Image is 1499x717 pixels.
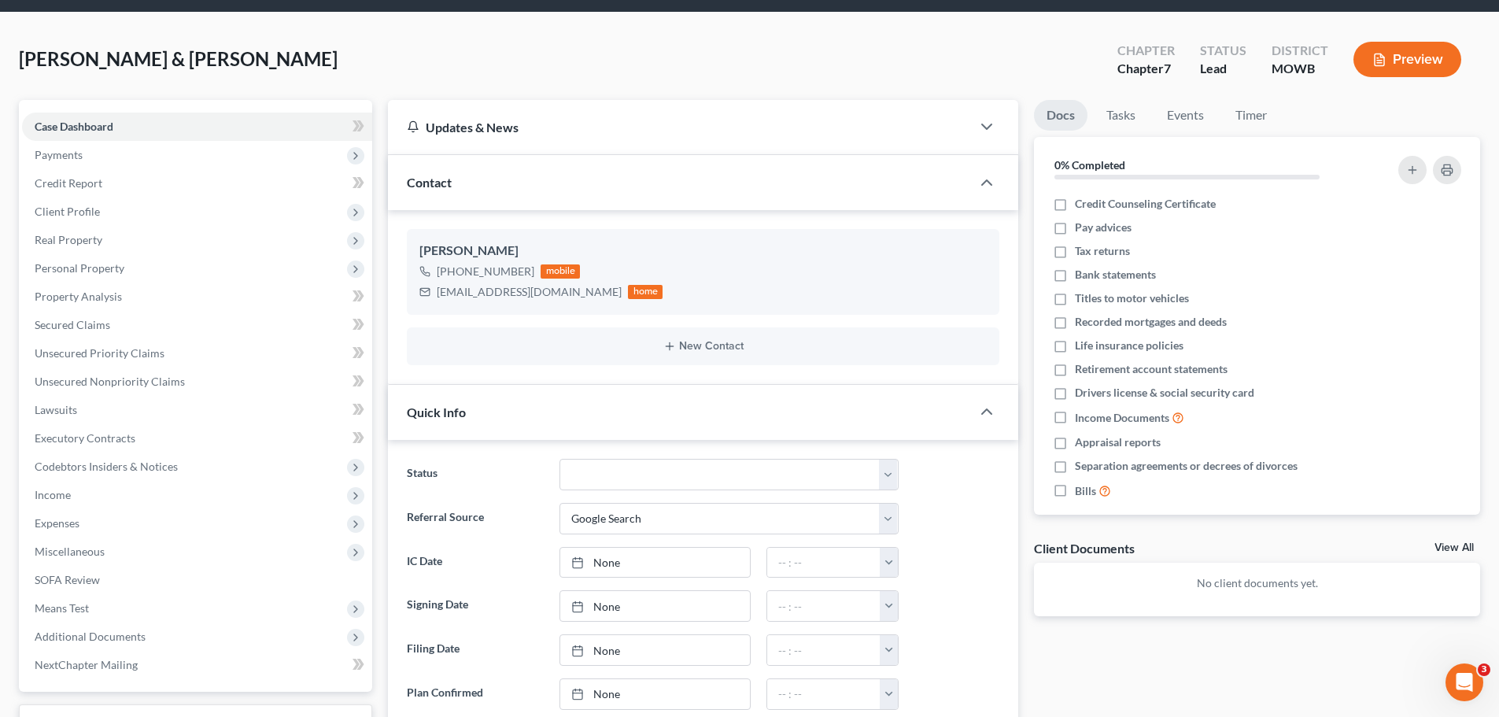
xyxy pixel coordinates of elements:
a: Docs [1034,100,1087,131]
label: Filing Date [399,634,551,666]
button: Preview [1353,42,1461,77]
span: Income [35,488,71,501]
span: Bank statements [1075,267,1156,283]
label: Referral Source [399,503,551,534]
span: NextChapter Mailing [35,658,138,671]
span: Separation agreements or decrees of divorces [1075,458,1298,474]
label: Plan Confirmed [399,678,551,710]
label: IC Date [399,547,551,578]
a: None [560,679,750,709]
span: Credit Counseling Certificate [1075,196,1216,212]
span: Tax returns [1075,243,1130,259]
span: Means Test [35,601,89,615]
a: SOFA Review [22,566,372,594]
span: Retirement account statements [1075,361,1228,377]
span: Unsecured Nonpriority Claims [35,375,185,388]
div: [PERSON_NAME] [419,242,987,261]
a: None [560,548,750,578]
div: Chapter [1117,42,1175,60]
span: Income Documents [1075,410,1169,426]
a: NextChapter Mailing [22,651,372,679]
span: Life insurance policies [1075,338,1183,353]
span: Payments [35,148,83,161]
a: Lawsuits [22,396,372,424]
input: -- : -- [767,591,881,621]
span: Additional Documents [35,630,146,643]
label: Status [399,459,551,490]
strong: 0% Completed [1054,158,1125,172]
span: Unsecured Priority Claims [35,346,164,360]
a: Unsecured Priority Claims [22,339,372,368]
a: Property Analysis [22,283,372,311]
div: Client Documents [1034,540,1135,556]
a: None [560,591,750,621]
div: mobile [541,264,580,279]
input: -- : -- [767,635,881,665]
div: MOWB [1272,60,1328,78]
a: Credit Report [22,169,372,198]
span: Lawsuits [35,403,77,416]
span: Secured Claims [35,318,110,331]
span: Expenses [35,516,79,530]
span: Client Profile [35,205,100,218]
span: Appraisal reports [1075,434,1161,450]
span: Contact [407,175,452,190]
span: Credit Report [35,176,102,190]
a: Events [1154,100,1217,131]
input: -- : -- [767,548,881,578]
div: Updates & News [407,119,952,135]
div: [EMAIL_ADDRESS][DOMAIN_NAME] [437,284,622,300]
span: 7 [1164,61,1171,76]
a: Secured Claims [22,311,372,339]
span: Codebtors Insiders & Notices [35,460,178,473]
span: Miscellaneous [35,545,105,558]
div: Lead [1200,60,1246,78]
span: Pay advices [1075,220,1132,235]
label: Signing Date [399,590,551,622]
a: Executory Contracts [22,424,372,453]
div: Chapter [1117,60,1175,78]
button: New Contact [419,340,987,353]
span: Drivers license & social security card [1075,385,1254,401]
a: Tasks [1094,100,1148,131]
span: SOFA Review [35,573,100,586]
input: -- : -- [767,679,881,709]
div: [PHONE_NUMBER] [437,264,534,279]
span: Personal Property [35,261,124,275]
span: Recorded mortgages and deeds [1075,314,1227,330]
a: None [560,635,750,665]
span: 3 [1478,663,1490,676]
div: home [628,285,663,299]
div: District [1272,42,1328,60]
iframe: Intercom live chat [1445,663,1483,701]
a: Unsecured Nonpriority Claims [22,368,372,396]
span: Case Dashboard [35,120,113,133]
a: Case Dashboard [22,113,372,141]
div: Status [1200,42,1246,60]
span: Quick Info [407,405,466,419]
p: No client documents yet. [1047,575,1468,591]
span: Titles to motor vehicles [1075,290,1189,306]
a: View All [1434,542,1474,553]
span: Bills [1075,483,1096,499]
span: Real Property [35,233,102,246]
span: Property Analysis [35,290,122,303]
span: Executory Contracts [35,431,135,445]
span: [PERSON_NAME] & [PERSON_NAME] [19,47,338,70]
a: Timer [1223,100,1279,131]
